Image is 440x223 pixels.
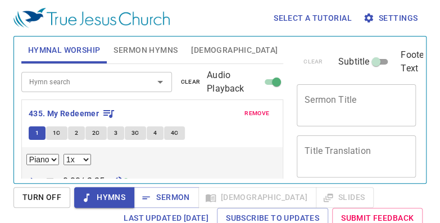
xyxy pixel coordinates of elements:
button: Open [152,74,168,90]
button: remove [238,107,276,120]
span: Settings [365,11,418,25]
span: 3 [114,128,117,138]
span: Select a tutorial [274,11,352,25]
span: Sermon Hymns [114,43,178,57]
span: 2 [75,128,78,138]
span: Hymns [83,190,125,204]
button: 435. My Redeemer [29,107,115,121]
b: 435. My Redeemer [29,107,99,121]
span: remove [244,108,269,119]
span: 2C [92,128,100,138]
span: clear [181,77,201,87]
button: Hymns [74,187,134,208]
select: Select Track [26,154,59,165]
span: Subtitle [338,55,369,69]
select: Playback Rate [63,154,91,165]
button: clear [174,75,207,89]
span: [DEMOGRAPHIC_DATA] [191,43,278,57]
span: Audio Playback [207,69,261,95]
button: 3C [125,126,146,140]
button: 2C [85,126,107,140]
span: 4C [171,128,179,138]
p: 0:00 / 3:35 [58,175,110,188]
img: True Jesus Church [13,8,170,28]
span: 3C [131,128,139,138]
button: Settings [361,8,422,29]
span: 1C [53,128,61,138]
span: Sermon [143,190,189,204]
button: Select a tutorial [269,8,356,29]
button: 4C [164,126,185,140]
button: 2 [68,126,85,140]
span: 1 [35,128,39,138]
button: 4 [147,126,164,140]
button: 1 [29,126,46,140]
button: Turn Off [13,187,70,208]
button: 3 [107,126,124,140]
span: 4 [153,128,157,138]
button: 1C [46,126,67,140]
span: Footer Text [401,48,427,75]
span: Turn Off [22,190,61,204]
button: Sermon [134,187,198,208]
span: Hymnal Worship [28,43,101,57]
